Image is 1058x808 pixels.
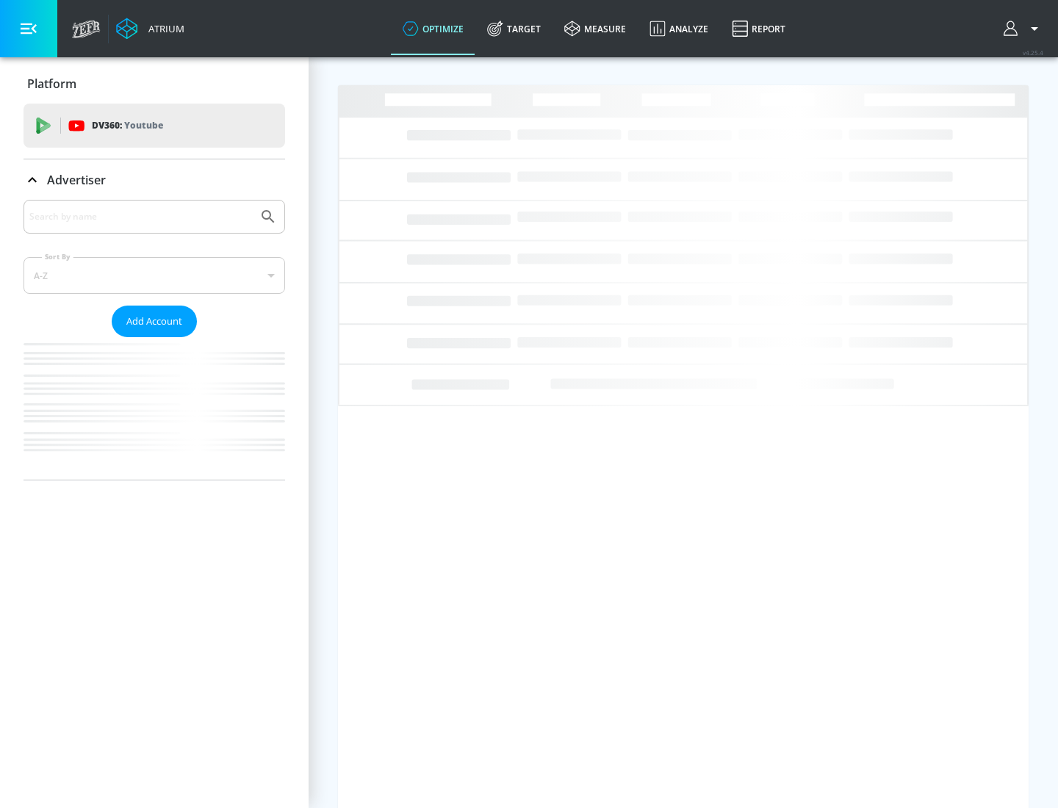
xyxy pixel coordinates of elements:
div: Platform [24,63,285,104]
p: DV360: [92,118,163,134]
a: optimize [391,2,475,55]
div: A-Z [24,257,285,294]
a: Report [720,2,797,55]
input: Search by name [29,207,252,226]
label: Sort By [42,252,73,261]
a: Analyze [638,2,720,55]
div: DV360: Youtube [24,104,285,148]
div: Atrium [143,22,184,35]
nav: list of Advertiser [24,337,285,480]
p: Advertiser [47,172,106,188]
span: Add Account [126,313,182,330]
div: Advertiser [24,200,285,480]
a: Target [475,2,553,55]
p: Youtube [124,118,163,133]
div: Advertiser [24,159,285,201]
span: v 4.25.4 [1023,48,1043,57]
a: measure [553,2,638,55]
p: Platform [27,76,76,92]
a: Atrium [116,18,184,40]
button: Add Account [112,306,197,337]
